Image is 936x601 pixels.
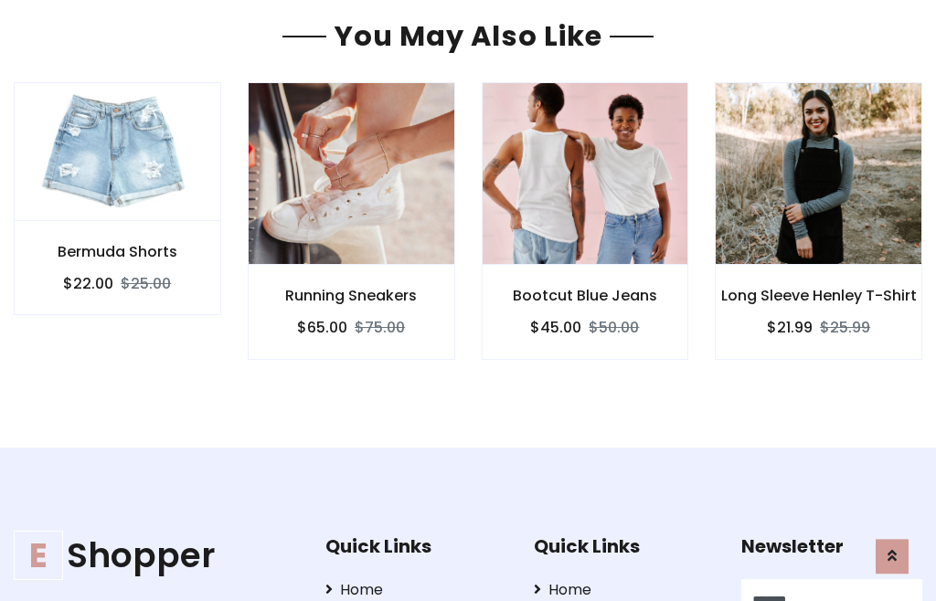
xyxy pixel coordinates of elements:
[741,535,922,557] h5: Newsletter
[767,319,813,336] h6: $21.99
[15,243,220,260] h6: Bermuda Shorts
[14,82,221,315] a: Bermuda Shorts $22.00$25.00
[14,535,297,576] a: EShopper
[530,319,581,336] h6: $45.00
[325,579,506,601] a: Home
[326,16,610,56] span: You May Also Like
[715,82,922,359] a: Long Sleeve Henley T-Shirt $21.99$25.99
[534,535,715,557] h5: Quick Links
[355,317,405,338] del: $75.00
[248,82,455,359] a: Running Sneakers $65.00$75.00
[249,287,454,304] h6: Running Sneakers
[716,287,921,304] h6: Long Sleeve Henley T-Shirt
[820,317,870,338] del: $25.99
[482,82,689,359] a: Bootcut Blue Jeans $45.00$50.00
[297,319,347,336] h6: $65.00
[325,535,506,557] h5: Quick Links
[14,531,63,580] span: E
[589,317,639,338] del: $50.00
[121,273,171,294] del: $25.00
[63,275,113,292] h6: $22.00
[483,287,688,304] h6: Bootcut Blue Jeans
[14,535,297,576] h1: Shopper
[534,579,715,601] a: Home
